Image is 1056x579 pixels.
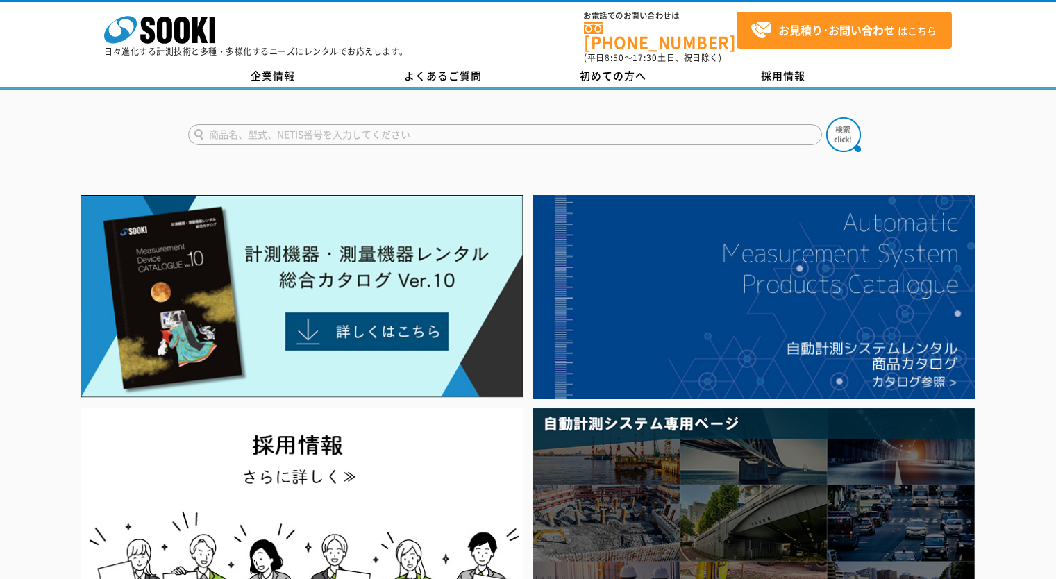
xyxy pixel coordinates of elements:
span: (平日 ～ 土日、祝日除く) [584,51,721,64]
span: はこちら [751,20,937,41]
img: btn_search.png [826,117,861,152]
strong: お見積り･お問い合わせ [778,22,895,38]
img: Catalog Ver10 [81,195,523,398]
a: 採用情報 [698,66,869,87]
span: お電話でのお問い合わせは [584,12,737,20]
img: 自動計測システムカタログ [533,195,975,399]
a: 企業情報 [188,66,358,87]
a: よくあるご質問 [358,66,528,87]
a: お見積り･お問い合わせはこちら [737,12,952,49]
a: 初めての方へ [528,66,698,87]
input: 商品名、型式、NETIS番号を入力してください [188,124,822,145]
span: 17:30 [632,51,657,64]
p: 日々進化する計測技術と多種・多様化するニーズにレンタルでお応えします。 [104,47,408,56]
span: 初めての方へ [580,68,646,83]
a: [PHONE_NUMBER] [584,22,737,50]
span: 8:50 [605,51,624,64]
